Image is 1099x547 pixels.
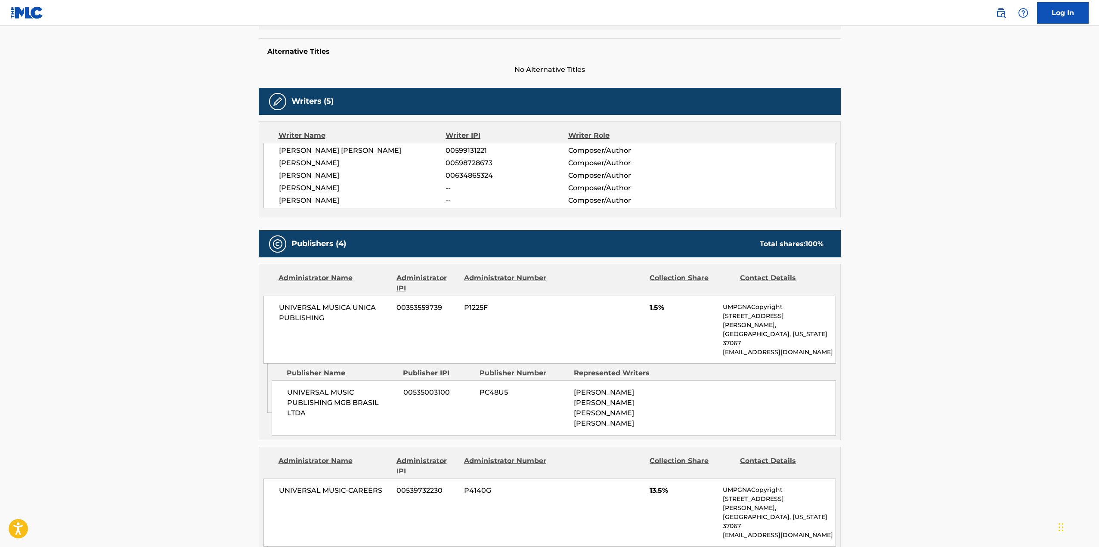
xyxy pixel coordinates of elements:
[446,195,568,206] span: --
[1037,2,1089,24] a: Log In
[996,8,1006,18] img: search
[279,145,446,156] span: [PERSON_NAME] [PERSON_NAME]
[650,456,733,476] div: Collection Share
[1018,8,1028,18] img: help
[279,170,446,181] span: [PERSON_NAME]
[568,195,680,206] span: Composer/Author
[279,485,390,496] span: UNIVERSAL MUSIC-CAREERS
[291,239,346,249] h5: Publishers (4)
[396,303,458,313] span: 00353559739
[568,145,680,156] span: Composer/Author
[740,456,823,476] div: Contact Details
[279,130,446,141] div: Writer Name
[650,273,733,294] div: Collection Share
[267,47,832,56] h5: Alternative Titles
[279,303,390,323] span: UNIVERSAL MUSICA UNICA PUBLISHING
[723,494,835,513] p: [STREET_ADDRESS][PERSON_NAME],
[650,303,716,313] span: 1.5%
[10,6,43,19] img: MLC Logo
[279,195,446,206] span: [PERSON_NAME]
[1056,506,1099,547] iframe: Chat Widget
[291,96,334,106] h5: Writers (5)
[723,303,835,312] p: UMPGNACopyright
[805,240,823,248] span: 100 %
[723,330,835,348] p: [GEOGRAPHIC_DATA], [US_STATE] 37067
[446,158,568,168] span: 00598728673
[446,145,568,156] span: 00599131221
[396,456,458,476] div: Administrator IPI
[992,4,1009,22] a: Public Search
[396,485,458,496] span: 00539732230
[403,387,473,398] span: 00535003100
[723,531,835,540] p: [EMAIL_ADDRESS][DOMAIN_NAME]
[287,368,396,378] div: Publisher Name
[723,312,835,330] p: [STREET_ADDRESS][PERSON_NAME],
[723,485,835,494] p: UMPGNACopyright
[279,183,446,193] span: [PERSON_NAME]
[574,368,662,378] div: Represented Writers
[568,183,680,193] span: Composer/Author
[650,485,716,496] span: 13.5%
[760,239,823,249] div: Total shares:
[287,387,397,418] span: UNIVERSAL MUSIC PUBLISHING MGB BRASIL LTDA
[259,65,841,75] span: No Alternative Titles
[446,183,568,193] span: --
[1015,4,1032,22] div: Help
[568,170,680,181] span: Composer/Author
[480,387,567,398] span: PC48U5
[568,130,680,141] div: Writer Role
[740,273,823,294] div: Contact Details
[464,273,548,294] div: Administrator Number
[446,130,568,141] div: Writer IPI
[568,158,680,168] span: Composer/Author
[272,239,283,249] img: Publishers
[279,158,446,168] span: [PERSON_NAME]
[464,456,548,476] div: Administrator Number
[272,96,283,107] img: Writers
[403,368,473,378] div: Publisher IPI
[723,513,835,531] p: [GEOGRAPHIC_DATA], [US_STATE] 37067
[279,273,390,294] div: Administrator Name
[1059,514,1064,540] div: Drag
[446,170,568,181] span: 00634865324
[574,388,634,427] span: [PERSON_NAME] [PERSON_NAME] [PERSON_NAME] [PERSON_NAME]
[464,485,548,496] span: P4140G
[396,273,458,294] div: Administrator IPI
[279,456,390,476] div: Administrator Name
[464,303,548,313] span: P1225F
[723,348,835,357] p: [EMAIL_ADDRESS][DOMAIN_NAME]
[480,368,567,378] div: Publisher Number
